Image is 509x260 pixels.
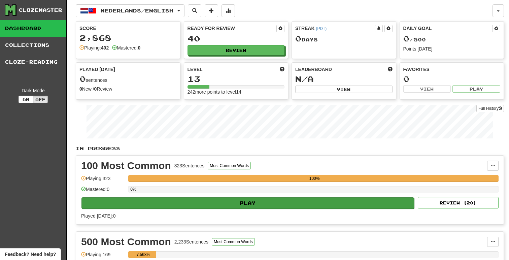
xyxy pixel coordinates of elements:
[79,25,177,32] div: Score
[212,238,255,246] button: Most Common Words
[316,26,327,31] a: (PDT)
[174,238,208,245] div: 2,233 Sentences
[222,4,235,17] button: More stats
[33,96,48,103] button: Off
[295,34,393,43] div: Day s
[295,25,375,32] div: Streak
[476,105,504,112] a: Full History
[76,145,504,152] p: In Progress
[94,86,97,92] strong: 0
[76,4,184,17] button: Nederlands/English
[188,25,277,32] div: Ready for Review
[205,4,218,17] button: Add sentence to collection
[188,75,285,83] div: 13
[280,66,284,73] span: Score more points to level up
[101,8,173,13] span: Nederlands / English
[403,34,410,43] span: 0
[388,66,393,73] span: This week in points, UTC
[418,197,499,208] button: Review (20)
[295,34,302,43] span: 0
[295,74,314,84] span: N/A
[79,66,115,73] span: Played [DATE]
[81,197,414,209] button: Play
[403,66,501,73] div: Favorites
[138,45,140,51] strong: 0
[81,186,125,197] div: Mastered: 0
[79,86,177,92] div: New / Review
[79,86,82,92] strong: 0
[81,161,171,171] div: 100 Most Common
[130,251,156,258] div: 7.568%
[101,45,109,51] strong: 492
[188,45,285,55] button: Review
[5,87,61,94] div: Dark Mode
[208,162,251,169] button: Most Common Words
[19,7,62,13] div: Clozemaster
[403,25,493,32] div: Daily Goal
[403,85,451,93] button: View
[81,213,115,219] span: Played [DATE]: 0
[79,75,177,84] div: sentences
[79,44,109,51] div: Playing:
[81,175,125,186] div: Playing: 323
[188,4,201,17] button: Search sentences
[188,34,285,43] div: 40
[5,251,56,258] span: Open feedback widget
[452,85,500,93] button: Play
[112,44,140,51] div: Mastered:
[81,237,171,247] div: 500 Most Common
[174,162,205,169] div: 323 Sentences
[295,66,332,73] span: Leaderboard
[188,66,203,73] span: Level
[403,45,501,52] div: Points [DATE]
[79,74,86,84] span: 0
[188,89,285,95] div: 242 more points to level 14
[19,96,33,103] button: On
[79,34,177,42] div: 2,868
[130,175,499,182] div: 100%
[295,86,393,93] button: View
[403,75,501,83] div: 0
[403,37,426,42] span: / 500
